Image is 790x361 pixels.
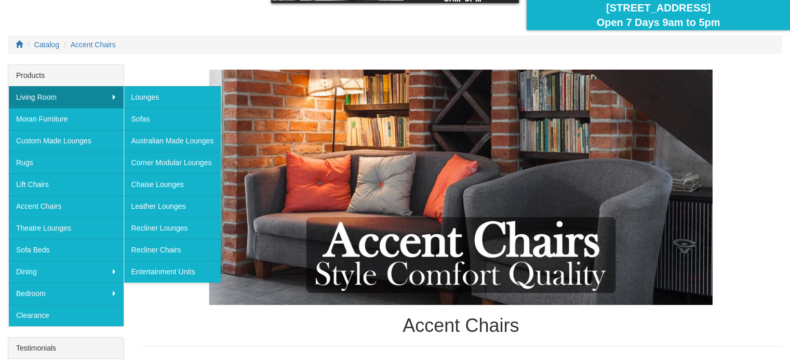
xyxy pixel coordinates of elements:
a: Accent Chairs [8,195,124,217]
div: Products [8,65,124,86]
a: Lift Chairs [8,173,124,195]
a: Leather Lounges [124,195,221,217]
a: Sofas [124,108,221,130]
img: Accent Chairs [140,70,783,305]
a: Theatre Lounges [8,217,124,239]
h1: Accent Chairs [140,315,783,336]
a: Dining [8,261,124,283]
a: Living Room [8,86,124,108]
a: Recliner Chairs [124,239,221,261]
a: Entertainment Units [124,261,221,283]
a: Corner Modular Lounges [124,152,221,173]
a: Custom Made Lounges [8,130,124,152]
a: Clearance [8,304,124,326]
a: Accent Chairs [71,41,116,49]
a: Recliner Lounges [124,217,221,239]
a: Bedroom [8,283,124,304]
a: Rugs [8,152,124,173]
a: Catalog [34,41,59,49]
a: Chaise Lounges [124,173,221,195]
a: Lounges [124,86,221,108]
a: Australian Made Lounges [124,130,221,152]
a: Sofa Beds [8,239,124,261]
a: Moran Furniture [8,108,124,130]
div: Testimonials [8,338,124,359]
